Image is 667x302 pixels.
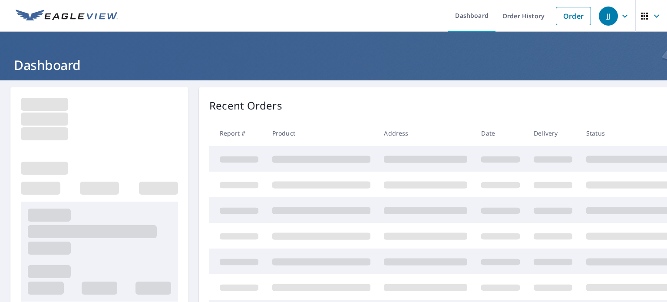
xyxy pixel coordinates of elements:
[209,98,282,113] p: Recent Orders
[599,7,618,26] div: JJ
[10,56,657,74] h1: Dashboard
[474,120,527,146] th: Date
[16,10,118,23] img: EV Logo
[377,120,474,146] th: Address
[265,120,377,146] th: Product
[527,120,579,146] th: Delivery
[556,7,591,25] a: Order
[209,120,265,146] th: Report #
